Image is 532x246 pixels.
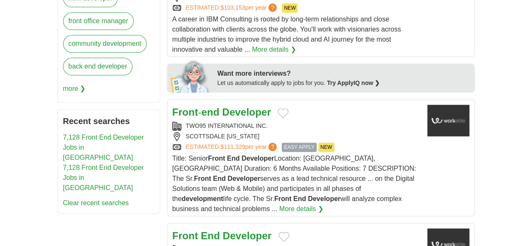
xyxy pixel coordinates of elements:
strong: end [201,106,220,118]
span: more ❯ [63,80,86,97]
strong: End [201,230,220,241]
strong: End [227,155,240,162]
strong: Front [194,175,211,182]
span: ? [268,3,277,12]
span: ? [268,143,277,151]
span: EASY APPLY [282,143,316,152]
a: back end developer [63,58,133,75]
a: front office manager [63,12,134,30]
strong: Developer [228,175,260,182]
strong: End [293,195,306,202]
a: Try ApplyIQ now ❯ [327,79,380,86]
span: NEW [318,143,334,152]
strong: Front [208,155,225,162]
img: Company logo [427,105,469,136]
strong: Front [172,106,198,118]
a: Front End Developer [172,230,272,241]
div: TWO95 INTERNATIONAL INC. [172,122,421,130]
span: $111,329 [220,143,245,150]
div: Want more interviews? [217,69,470,79]
span: NEW [282,3,298,13]
span: $103,153 [220,4,245,11]
span: A career in IBM Consulting is rooted by long-term relationships and close collaboration with clie... [172,16,401,53]
strong: Front [172,230,198,241]
a: community development [63,35,147,53]
strong: Developer [222,230,271,241]
strong: Developer [241,155,274,162]
div: Let us automatically apply to jobs for you. [217,79,470,87]
a: Clear recent searches [63,199,129,206]
button: Add to favorite jobs [278,108,288,118]
strong: Front [274,195,291,202]
button: Add to favorite jobs [278,232,289,242]
strong: End [213,175,225,182]
a: 7,128 Front End Developer Jobs in [GEOGRAPHIC_DATA] [63,134,144,161]
strong: Developer [308,195,340,202]
div: SCOTTSDALE [US_STATE] [172,132,421,141]
a: More details ❯ [252,45,296,55]
img: apply-iq-scientist.png [170,59,211,93]
a: 7,128 Front End Developer Jobs in [GEOGRAPHIC_DATA] [63,164,144,191]
a: More details ❯ [279,204,323,214]
span: Title: Senior Location: [GEOGRAPHIC_DATA], [GEOGRAPHIC_DATA] Duration: 6 Months Available Positio... [172,155,416,212]
h2: Recent searches [63,115,155,127]
a: Front-end Developer [172,106,271,118]
strong: development [182,195,223,202]
strong: Developer [222,106,271,118]
a: ESTIMATED:$111,329per year? [186,143,279,152]
a: ESTIMATED:$103,153per year? [186,3,279,13]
